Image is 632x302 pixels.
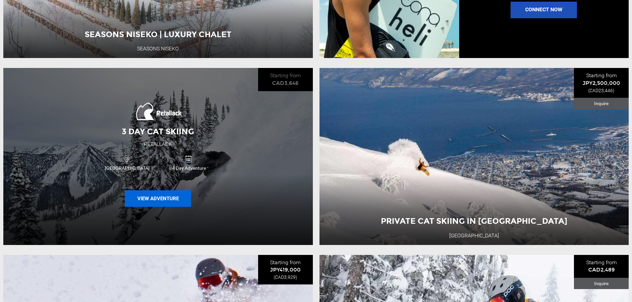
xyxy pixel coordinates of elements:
span: 4 Day Adventure [158,165,220,171]
a: Connect Now [511,2,577,18]
span: 3 Day Cat Skiing [122,127,194,136]
button: View Adventure [125,190,191,207]
span: [GEOGRAPHIC_DATA] [96,165,158,171]
img: images [134,101,182,123]
div: Retallack [144,141,172,148]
